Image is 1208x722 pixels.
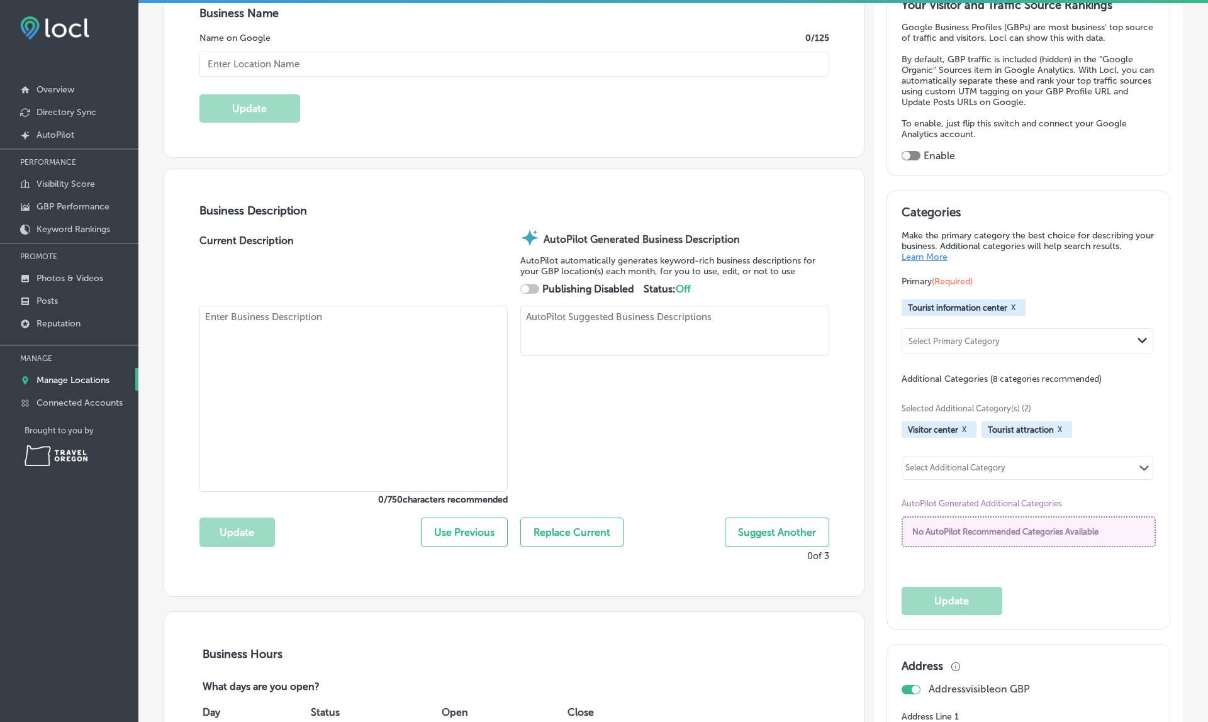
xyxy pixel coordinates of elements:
span: AutoPilot Generated Additional Categories [902,499,1146,508]
img: autopilot-icon [520,228,539,247]
p: Keyword Rankings [36,224,110,235]
button: X [958,425,970,435]
button: Use Previous [421,518,508,547]
p: GBP Performance [36,201,109,212]
p: Make the primary category the best choice for describing your business. Additional categories wil... [902,230,1156,262]
strong: AutoPilot Generated Business Description [544,233,740,245]
label: 0 / 750 characters recommended [199,494,508,505]
button: Replace Current [520,518,624,547]
a: Learn More [902,252,948,262]
p: Directory Sync [36,107,96,118]
span: Selected Additional Category(s) (2) [902,404,1146,413]
p: Manage Locations [36,375,109,386]
span: Tourist attraction [988,425,1054,435]
p: Connected Accounts [36,397,123,408]
button: X [1054,425,1066,435]
label: Address Line 1 [902,711,1156,722]
img: fda3e92497d09a02dc62c9cd864e3231.png [20,16,89,40]
p: AutoPilot [36,130,74,140]
span: No AutoPilot Recommended Categories Available [912,527,1099,536]
span: (Required) [932,276,973,287]
p: Visibility Score [36,179,95,189]
p: AutoPilot automatically generates keyword-rich business descriptions for your GBP location(s) eac... [520,255,829,277]
button: Suggest Another [725,518,829,547]
span: Tourist information center [908,303,1007,313]
p: 0 of 3 [807,550,829,562]
span: Primary [902,276,973,287]
p: Overview [36,84,74,95]
div: Select Additional Category [905,463,1005,477]
p: Address visible on GBP [929,683,1030,695]
input: Enter Location Name [199,52,829,77]
label: Enable [924,150,955,162]
strong: Publishing Disabled [542,283,634,295]
p: Google Business Profiles (GBPs) are most business' top source of traffic and visitors. Locl can s... [902,22,1156,43]
label: Name on Google [199,33,271,43]
button: Update [199,94,300,123]
h3: Business Hours [199,647,829,661]
strong: Status: [644,283,691,295]
span: (8 categories recommended) [990,373,1102,385]
p: Brought to you by [25,426,138,435]
p: Photos & Videos [36,273,103,284]
h3: Business Name [199,6,829,20]
button: Update [199,518,275,547]
h3: Business Description [199,204,829,218]
span: Off [676,283,691,295]
button: Update [902,587,1002,615]
p: Posts [36,296,58,306]
h3: Address [902,659,943,673]
p: By default, GBP traffic is included (hidden) in the "Google Organic" Sources item in Google Analy... [902,54,1156,108]
button: X [1007,303,1019,313]
label: Current Description [199,235,294,306]
p: What days are you open? [199,681,410,694]
div: Select Primary Category [909,336,1000,346]
span: Visitor center [908,425,958,435]
h3: Categories [902,205,1156,224]
img: Travel Oregon [25,445,87,466]
span: Additional Categories [902,374,1102,384]
p: Reputation [36,318,81,329]
label: 0 /125 [805,33,829,43]
p: To enable, just flip this switch and connect your Google Analytics account. [902,118,1156,140]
